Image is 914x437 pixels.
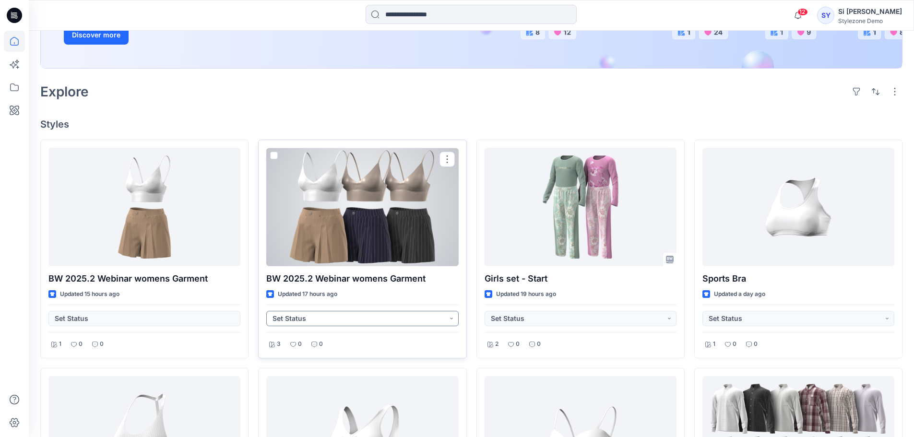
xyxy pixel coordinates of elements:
[537,339,541,349] p: 0
[64,25,129,45] button: Discover more
[100,339,104,349] p: 0
[485,272,677,285] p: Girls set - Start
[40,84,89,99] h2: Explore
[278,289,337,299] p: Updated 17 hours ago
[266,272,458,285] p: BW 2025.2 Webinar womens Garment
[702,272,894,285] p: Sports Bra
[298,339,302,349] p: 0
[266,148,458,266] a: BW 2025.2 Webinar womens Garment
[64,25,280,45] a: Discover more
[797,8,808,16] span: 12
[733,339,736,349] p: 0
[754,339,758,349] p: 0
[277,339,281,349] p: 3
[319,339,323,349] p: 0
[79,339,83,349] p: 0
[40,118,902,130] h4: Styles
[838,6,902,17] div: Si [PERSON_NAME]
[60,289,119,299] p: Updated 15 hours ago
[516,339,520,349] p: 0
[713,339,715,349] p: 1
[48,148,240,266] a: BW 2025.2 Webinar womens Garment
[48,272,240,285] p: BW 2025.2 Webinar womens Garment
[59,339,61,349] p: 1
[496,289,556,299] p: Updated 19 hours ago
[485,148,677,266] a: Girls set - Start
[714,289,765,299] p: Updated a day ago
[817,7,834,24] div: SY
[702,148,894,266] a: Sports Bra
[838,17,902,24] div: Stylezone Demo
[495,339,499,349] p: 2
